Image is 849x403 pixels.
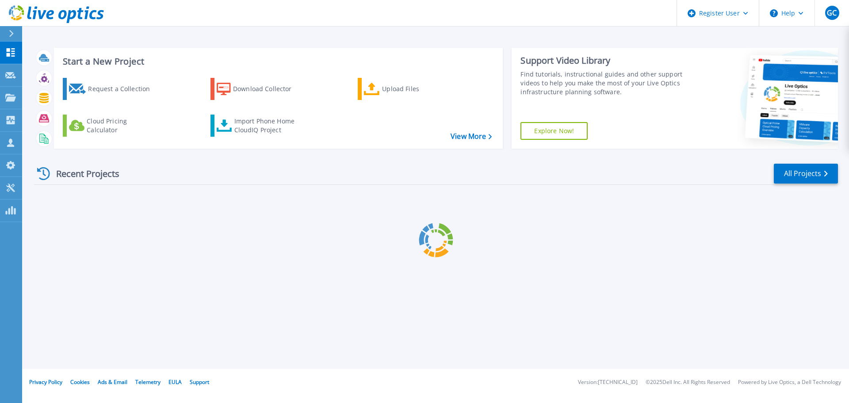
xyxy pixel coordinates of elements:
li: Powered by Live Optics, a Dell Technology [738,380,841,385]
a: All Projects [774,164,838,184]
div: Cloud Pricing Calculator [87,117,157,134]
a: Download Collector [210,78,309,100]
a: EULA [168,378,182,386]
a: Privacy Policy [29,378,62,386]
a: Support [190,378,209,386]
a: Request a Collection [63,78,161,100]
div: Support Video Library [520,55,687,66]
a: Explore Now! [520,122,588,140]
li: Version: [TECHNICAL_ID] [578,380,638,385]
div: Request a Collection [88,80,159,98]
div: Download Collector [233,80,304,98]
span: GC [827,9,837,16]
a: View More [451,132,492,141]
a: Ads & Email [98,378,127,386]
div: Find tutorials, instructional guides and other support videos to help you make the most of your L... [520,70,687,96]
a: Cookies [70,378,90,386]
a: Upload Files [358,78,456,100]
a: Cloud Pricing Calculator [63,115,161,137]
a: Telemetry [135,378,161,386]
div: Upload Files [382,80,453,98]
h3: Start a New Project [63,57,492,66]
li: © 2025 Dell Inc. All Rights Reserved [646,380,730,385]
div: Recent Projects [34,163,131,184]
div: Import Phone Home CloudIQ Project [234,117,303,134]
